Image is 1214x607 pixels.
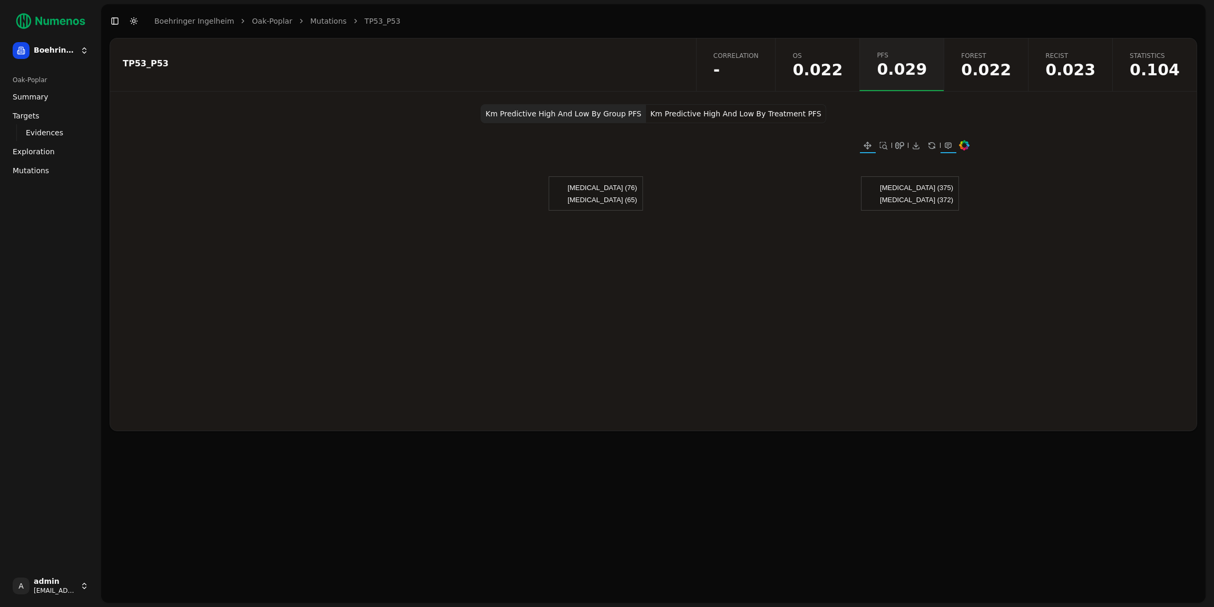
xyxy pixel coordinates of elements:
[713,62,759,78] span: -
[961,62,1011,78] span: 0.022
[713,52,759,60] span: Correlation
[775,38,859,91] a: OS0.022
[646,104,826,123] button: Km Predictive High And Low By Treatment PFS
[34,586,76,595] span: [EMAIL_ADDRESS]
[877,51,927,59] span: PFS
[13,165,49,176] span: Mutations
[252,16,292,26] a: Oak-Poplar
[859,38,944,91] a: PFS0.029
[154,16,234,26] a: Boehringer Ingelheim
[13,578,30,594] span: A
[22,125,80,140] a: Evidences
[126,14,141,28] button: Toggle Dark Mode
[8,88,93,105] a: Summary
[8,573,93,599] button: Aadmin[EMAIL_ADDRESS]
[123,59,680,68] div: TP53_P53
[944,38,1028,91] a: Forest0.022
[310,16,347,26] a: Mutations
[26,127,63,138] span: Evidences
[1130,62,1180,78] span: 0.104
[13,146,55,157] span: Exploration
[107,14,122,28] button: Toggle Sidebar
[1112,38,1197,91] a: Statistics0.104
[1045,52,1095,60] span: Recist
[792,52,843,60] span: OS
[8,107,93,124] a: Targets
[8,143,93,160] a: Exploration
[1028,38,1112,91] a: Recist0.023
[1130,52,1180,60] span: Statistics
[481,104,646,123] button: Km Predictive High And Low By Group PFS
[8,72,93,88] div: Oak-Poplar
[792,62,843,78] span: 0.022
[961,52,1011,60] span: Forest
[13,92,48,102] span: Summary
[696,38,776,91] a: Correlation-
[13,111,40,121] span: Targets
[8,38,93,63] button: Boehringer Ingelheim
[8,8,93,34] img: Numenos
[154,16,400,26] nav: breadcrumb
[877,62,927,77] span: 0.029
[365,16,400,26] a: TP53_P53
[8,162,93,179] a: Mutations
[34,46,76,55] span: Boehringer Ingelheim
[34,577,76,586] span: admin
[1045,62,1095,78] span: 0.023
